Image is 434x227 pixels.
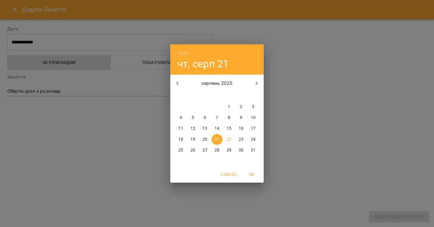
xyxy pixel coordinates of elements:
button: 27 [200,145,210,156]
p: 16 [239,126,244,132]
button: 26 [187,145,198,156]
p: 9 [240,115,242,121]
button: 28 [212,145,222,156]
p: 30 [239,147,244,153]
button: 21 [212,134,222,145]
p: 7 [216,115,218,121]
button: 1 [224,101,234,112]
button: 13 [200,123,210,134]
button: 11 [175,123,186,134]
button: 23 [236,134,247,145]
p: 8 [228,115,230,121]
button: 6 [200,112,210,123]
button: 5 [187,112,198,123]
p: 25 [178,147,183,153]
button: 29 [224,145,234,156]
button: 25 [175,145,186,156]
button: 8 [224,112,234,123]
p: 15 [227,126,231,132]
button: 4 [175,112,186,123]
p: серпень 2025 [185,80,250,87]
button: 24 [248,134,259,145]
button: 18 [175,134,186,145]
button: чт, серп 21 [178,58,229,70]
p: 12 [190,126,195,132]
p: 23 [239,136,244,142]
button: 19 [187,134,198,145]
p: 17 [251,126,256,132]
button: 2025 [178,49,189,58]
button: 17 [248,123,259,134]
p: 26 [190,147,195,153]
span: Cancel [221,171,237,178]
p: 20 [203,136,207,142]
p: 22 [227,136,231,142]
p: 3 [252,104,254,110]
button: 20 [200,134,210,145]
p: 1 [228,104,230,110]
p: 14 [215,126,219,132]
button: 10 [248,112,259,123]
span: нд [248,92,259,98]
p: 19 [190,136,195,142]
p: 18 [178,136,183,142]
p: 11 [178,126,183,132]
button: 30 [236,145,247,156]
button: OK [242,169,261,180]
button: 15 [224,123,234,134]
p: 28 [215,147,219,153]
button: 2 [236,101,247,112]
span: вт [187,92,198,98]
span: сб [236,92,247,98]
button: 22 [224,134,234,145]
p: 13 [203,126,207,132]
button: 9 [236,112,247,123]
span: OK [244,171,259,178]
p: 27 [203,147,207,153]
button: 7 [212,112,222,123]
p: 2 [240,104,242,110]
span: пт [224,92,234,98]
span: пн [175,92,186,98]
p: 24 [251,136,256,142]
button: 31 [248,145,259,156]
span: ср [200,92,210,98]
p: 6 [204,115,206,121]
button: Cancel [219,169,240,180]
span: чт [212,92,222,98]
button: 12 [187,123,198,134]
button: 3 [248,101,259,112]
p: 5 [192,115,194,121]
button: 14 [212,123,222,134]
p: 10 [251,115,256,121]
button: 16 [236,123,247,134]
p: 29 [227,147,231,153]
p: 21 [215,136,219,142]
p: 31 [251,147,256,153]
p: 4 [180,115,182,121]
